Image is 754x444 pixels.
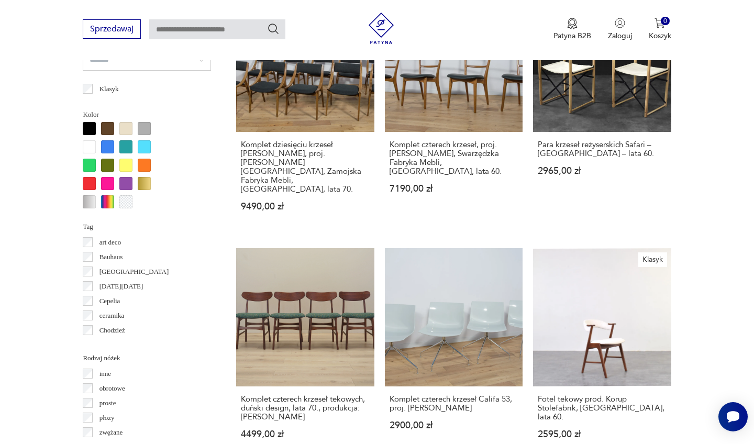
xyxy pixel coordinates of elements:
h3: Komplet czterech krzeseł Califa 53, proj. [PERSON_NAME] [390,395,518,413]
p: art deco [99,237,121,248]
img: Ikona medalu [567,18,578,29]
h3: Para krzeseł reżyserskich Safari – [GEOGRAPHIC_DATA] – lata 60. [538,140,666,158]
img: Ikona koszyka [655,18,665,28]
p: Patyna B2B [553,31,591,41]
p: Zaloguj [608,31,632,41]
p: Klasyk [99,83,119,95]
p: [GEOGRAPHIC_DATA] [99,266,169,277]
p: Cepelia [99,295,120,307]
p: proste [99,397,116,409]
button: Patyna B2B [553,18,591,41]
p: [DATE][DATE] [99,281,143,292]
p: inne [99,368,111,380]
p: Kolor [83,109,211,120]
p: 4499,00 zł [241,430,369,439]
button: Zaloguj [608,18,632,41]
p: Bauhaus [99,251,123,263]
p: 2595,00 zł [538,430,666,439]
div: 0 [661,17,670,26]
h3: Komplet czterech krzeseł, proj. [PERSON_NAME], Swarzędzka Fabryka Mebli, [GEOGRAPHIC_DATA], lata 60. [390,140,518,176]
p: 2965,00 zł [538,167,666,175]
button: 0Koszyk [649,18,671,41]
a: Ikona medaluPatyna B2B [553,18,591,41]
p: Chodzież [99,325,125,336]
p: Rodzaj nóżek [83,352,211,364]
button: Sprzedawaj [83,19,141,39]
p: zwężane [99,427,123,438]
p: 9490,00 zł [241,202,369,211]
p: płozy [99,412,115,424]
img: Ikonka użytkownika [615,18,625,28]
p: obrotowe [99,383,125,394]
img: Patyna - sklep z meblami i dekoracjami vintage [365,13,397,44]
button: Szukaj [267,23,280,35]
h3: Komplet czterech krzeseł tekowych, duński design, lata 70., produkcja: [PERSON_NAME] [241,395,369,421]
p: ceramika [99,310,125,321]
p: Ćmielów [99,339,125,351]
h3: Komplet dziesięciu krzeseł [PERSON_NAME], proj. [PERSON_NAME][GEOGRAPHIC_DATA], Zamojska Fabryka ... [241,140,369,194]
iframe: Smartsupp widget button [718,402,748,431]
p: Koszyk [649,31,671,41]
a: Sprzedawaj [83,26,141,34]
p: 7190,00 zł [390,184,518,193]
p: Tag [83,221,211,232]
p: 2900,00 zł [390,421,518,430]
h3: Fotel tekowy prod. Korup Stolefabrik, [GEOGRAPHIC_DATA], lata 60. [538,395,666,421]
